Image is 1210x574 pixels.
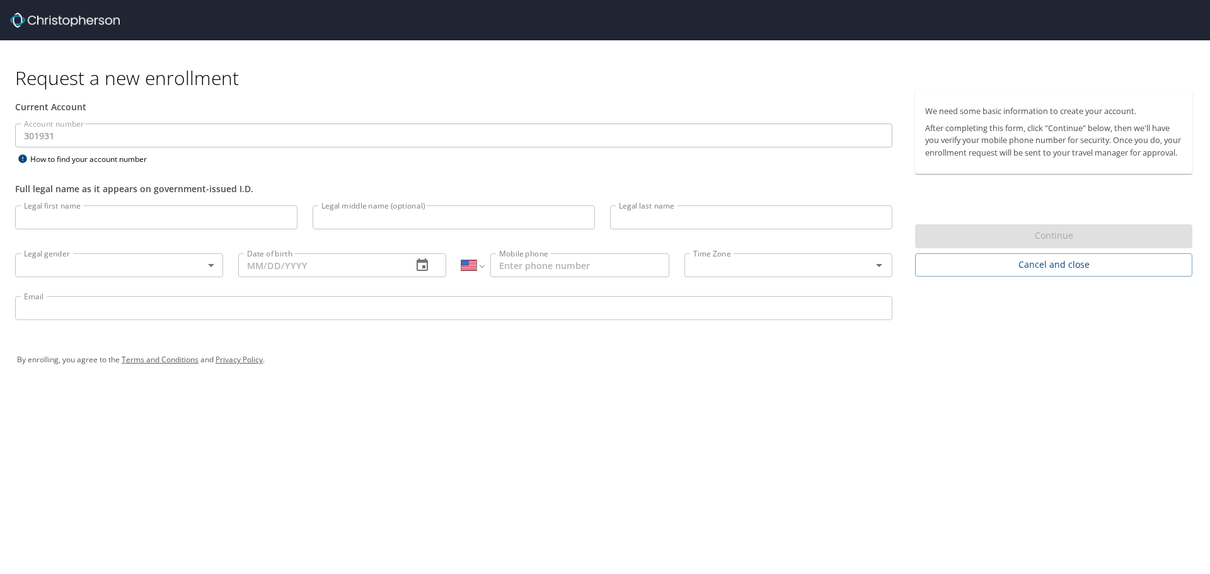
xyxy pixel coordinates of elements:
span: Cancel and close [925,257,1182,273]
input: MM/DD/YYYY [238,253,402,277]
a: Privacy Policy [216,354,263,365]
input: Enter phone number [490,253,669,277]
div: Full legal name as it appears on government-issued I.D. [15,182,892,195]
div: By enrolling, you agree to the and . [17,344,1193,376]
p: After completing this form, click "Continue" below, then we'll have you verify your mobile phone ... [925,122,1182,159]
div: How to find your account number [15,151,173,167]
div: ​ [15,253,223,277]
div: Current Account [15,100,892,113]
h1: Request a new enrollment [15,66,1202,90]
img: cbt logo [10,13,120,28]
a: Terms and Conditions [122,354,199,365]
button: Cancel and close [915,253,1192,277]
button: Open [870,256,888,274]
p: We need some basic information to create your account. [925,105,1182,117]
